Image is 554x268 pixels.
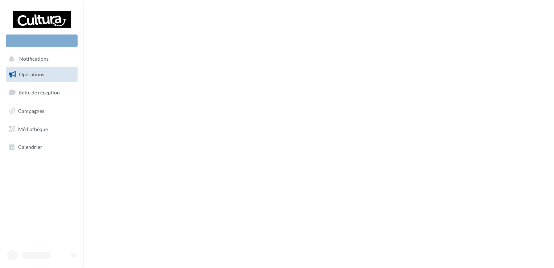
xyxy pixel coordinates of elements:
span: Campagnes [18,108,44,114]
span: Boîte de réception [18,89,60,96]
div: Nouvelle campagne [6,34,78,47]
a: Opérations [4,67,79,82]
span: Calendrier [18,144,42,150]
a: Campagnes [4,103,79,119]
a: Calendrier [4,139,79,155]
a: Boîte de réception [4,85,79,100]
span: Notifications [19,56,49,62]
span: Opérations [19,71,44,77]
span: Médiathèque [18,126,48,132]
a: Médiathèque [4,122,79,137]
